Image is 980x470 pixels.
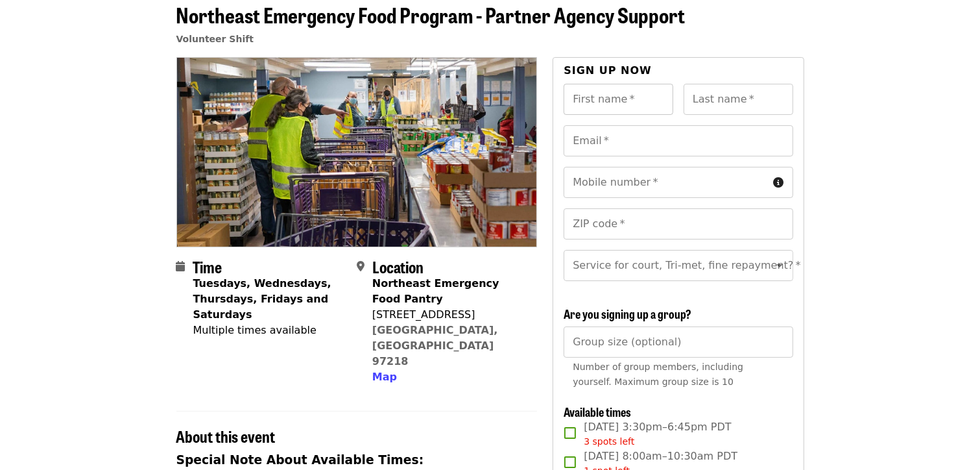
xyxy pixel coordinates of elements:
a: [GEOGRAPHIC_DATA], [GEOGRAPHIC_DATA] 97218 [372,324,498,367]
span: Location [372,255,424,278]
input: Last name [684,84,793,115]
strong: Special Note About Available Times: [176,453,424,467]
strong: Tuesdays, Wednesdays, Thursdays, Fridays and Saturdays [193,277,331,321]
div: [STREET_ADDRESS] [372,307,527,323]
img: Northeast Emergency Food Program - Partner Agency Support organized by Oregon Food Bank [177,58,537,246]
i: calendar icon [176,260,185,273]
span: Available times [564,403,631,420]
span: [DATE] 3:30pm–6:45pm PDT [584,419,731,449]
span: Map [372,371,397,383]
input: Mobile number [564,167,768,198]
span: Sign up now [564,64,652,77]
input: Email [564,125,793,156]
i: map-marker-alt icon [357,260,365,273]
span: Time [193,255,222,278]
span: Number of group members, including yourself. Maximum group size is 10 [573,362,743,387]
span: About this event [176,425,276,447]
input: First name [564,84,673,115]
span: 3 spots left [584,436,634,447]
div: Multiple times available [193,323,346,338]
button: Open [771,256,789,275]
i: circle-info icon [774,177,784,189]
button: Map [372,369,397,385]
strong: Northeast Emergency Food Pantry [372,277,499,305]
input: ZIP code [564,208,793,240]
a: Volunteer Shift [176,34,254,44]
span: Are you signing up a group? [564,305,691,322]
input: [object Object] [564,327,793,358]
